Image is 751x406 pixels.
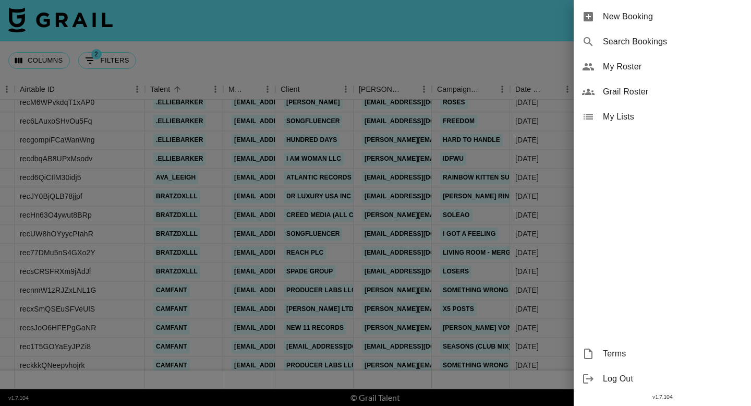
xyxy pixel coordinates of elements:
[603,373,743,385] span: Log Out
[603,35,743,48] span: Search Bookings
[603,348,743,360] span: Terms
[574,4,751,29] div: New Booking
[603,111,743,123] span: My Lists
[574,341,751,366] div: Terms
[574,366,751,391] div: Log Out
[603,10,743,23] span: New Booking
[574,79,751,104] div: Grail Roster
[574,391,751,402] div: v 1.7.104
[574,104,751,129] div: My Lists
[574,29,751,54] div: Search Bookings
[574,54,751,79] div: My Roster
[603,61,743,73] span: My Roster
[603,86,743,98] span: Grail Roster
